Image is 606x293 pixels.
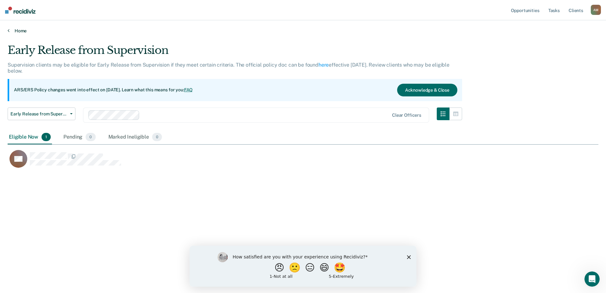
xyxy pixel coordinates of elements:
img: Recidiviz [5,7,35,14]
span: 0 [86,133,95,141]
a: FAQ [184,87,193,92]
div: CaseloadOpportunityCell-17202559 [8,150,525,175]
a: here [319,62,329,68]
div: Clear officers [392,113,421,118]
div: A M [591,5,601,15]
p: ARS/ERS Policy changes went into effect on [DATE]. Learn what this means for you: [14,87,193,93]
div: Eligible Now1 [8,130,52,144]
a: Home [8,28,598,34]
button: Acknowledge & Close [397,84,457,96]
span: 1 [42,133,51,141]
div: Marked Ineligible0 [107,130,164,144]
div: Pending0 [62,130,97,144]
button: AM [591,5,601,15]
div: Early Release from Supervision [8,44,462,62]
button: Early Release from Supervision [8,107,75,120]
p: Supervision clients may be eligible for Early Release from Supervision if they meet certain crite... [8,62,449,74]
iframe: Survey by Kim from Recidiviz [190,246,416,287]
iframe: Intercom live chat [584,271,600,287]
span: Early Release from Supervision [10,111,68,117]
span: 0 [152,133,162,141]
